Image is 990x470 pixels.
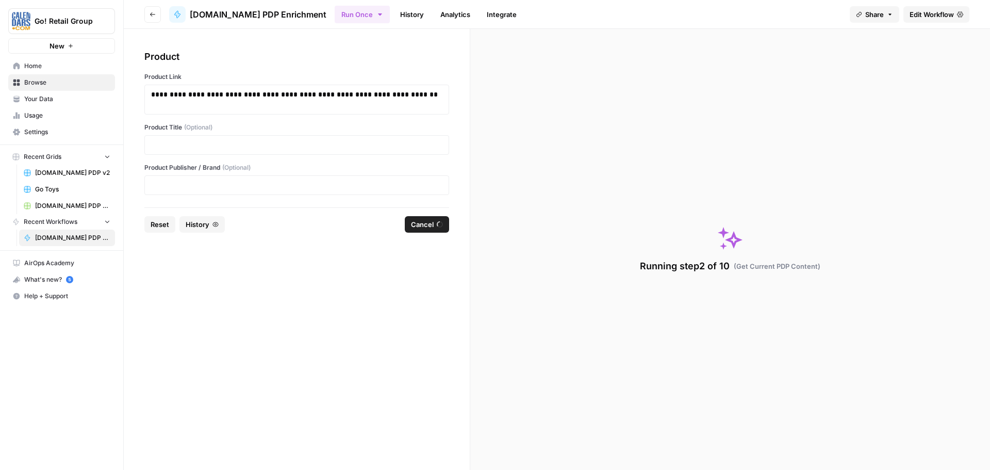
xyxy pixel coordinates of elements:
[335,6,390,23] button: Run Once
[144,216,175,233] button: Reset
[35,233,110,242] span: [DOMAIN_NAME] PDP Enrichment
[186,219,209,230] span: History
[8,149,115,165] button: Recent Grids
[184,123,212,132] span: (Optional)
[24,291,110,301] span: Help + Support
[24,61,110,71] span: Home
[19,198,115,214] a: [DOMAIN_NAME] PDP Enrichment Grid
[8,271,115,288] button: What's new? 5
[8,124,115,140] a: Settings
[405,216,449,233] button: Cancel
[66,276,73,283] a: 5
[394,6,430,23] a: History
[144,50,449,64] div: Product
[68,277,71,282] text: 5
[35,168,110,177] span: [DOMAIN_NAME] PDP v2
[734,261,820,271] span: ( Get Current PDP Content )
[24,94,110,104] span: Your Data
[49,41,64,51] span: New
[8,255,115,271] a: AirOps Academy
[8,8,115,34] button: Workspace: Go! Retail Group
[481,6,523,23] a: Integrate
[19,165,115,181] a: [DOMAIN_NAME] PDP v2
[144,72,449,82] label: Product Link
[144,163,449,172] label: Product Publisher / Brand
[903,6,969,23] a: Edit Workflow
[19,181,115,198] a: Go Toys
[24,217,77,226] span: Recent Workflows
[8,74,115,91] a: Browse
[24,152,61,161] span: Recent Grids
[19,230,115,246] a: [DOMAIN_NAME] PDP Enrichment
[222,163,251,172] span: (Optional)
[24,258,110,268] span: AirOps Academy
[434,6,476,23] a: Analytics
[169,6,326,23] a: [DOMAIN_NAME] PDP Enrichment
[411,219,434,230] span: Cancel
[8,58,115,74] a: Home
[8,38,115,54] button: New
[151,219,169,230] span: Reset
[850,6,899,23] button: Share
[12,12,30,30] img: Go! Retail Group Logo
[9,272,114,287] div: What's new?
[24,127,110,137] span: Settings
[8,107,115,124] a: Usage
[8,91,115,107] a: Your Data
[8,214,115,230] button: Recent Workflows
[640,259,820,273] div: Running step 2 of 10
[24,78,110,87] span: Browse
[35,185,110,194] span: Go Toys
[190,8,326,21] span: [DOMAIN_NAME] PDP Enrichment
[865,9,884,20] span: Share
[179,216,225,233] button: History
[910,9,954,20] span: Edit Workflow
[35,201,110,210] span: [DOMAIN_NAME] PDP Enrichment Grid
[144,123,449,132] label: Product Title
[8,288,115,304] button: Help + Support
[35,16,97,26] span: Go! Retail Group
[24,111,110,120] span: Usage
